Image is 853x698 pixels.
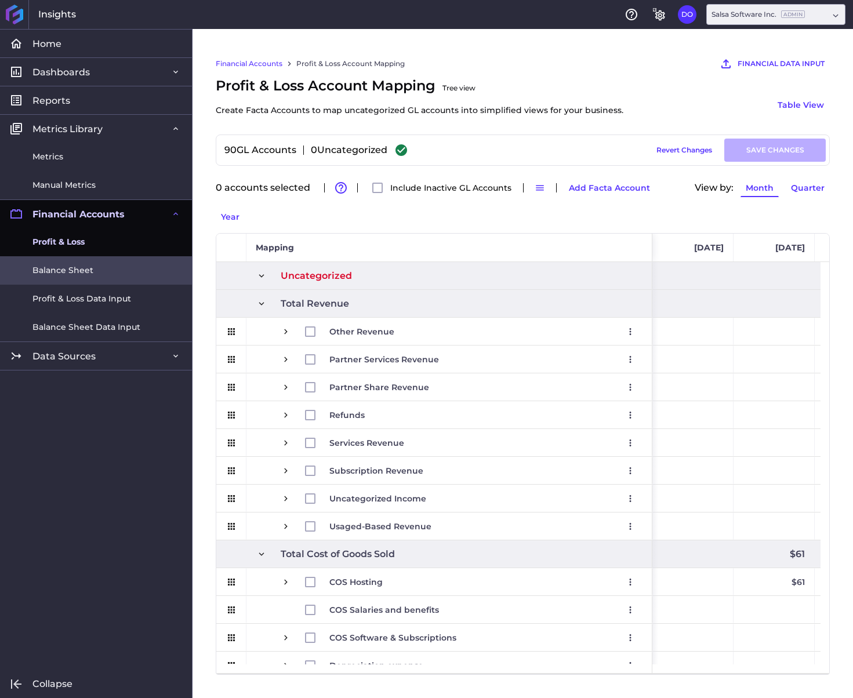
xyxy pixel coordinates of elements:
[329,402,365,428] span: Refunds
[390,184,511,192] span: Include Inactive GL Accounts
[621,628,640,647] button: User Menu
[329,430,404,456] span: Services Revenue
[216,59,282,69] a: Financial Accounts
[216,652,652,679] div: Press SPACE to select this row.
[621,573,640,591] button: User Menu
[216,401,652,429] div: Press SPACE to select this row.
[216,596,652,624] div: Press SPACE to select this row.
[32,264,93,277] span: Balance Sheet
[216,208,245,226] button: Year
[621,517,640,536] button: User Menu
[281,290,349,317] span: Total Revenue
[216,75,623,117] span: Profit & Loss Account Mapping
[650,5,669,24] button: General Settings
[281,263,352,289] span: Uncategorized
[329,597,439,623] span: COS Salaries and benefits
[281,541,395,568] span: Total Cost of Goods Sold
[621,434,640,452] button: User Menu
[216,624,652,652] div: Press SPACE to select this row.
[216,568,652,596] div: Press SPACE to select this row.
[216,318,652,346] div: Press SPACE to select this row.
[216,512,652,540] div: Press SPACE to select this row.
[256,242,294,253] span: Mapping
[329,485,426,512] span: Uncategorized Income
[32,678,72,690] span: Collapse
[216,457,652,485] div: Press SPACE to select this row.
[714,52,830,75] button: FINANCIAL DATA INPUT
[32,38,61,50] span: Home
[296,59,405,69] a: Profit & Loss Account Mapping
[695,183,734,192] span: View by:
[329,374,429,401] span: Partner Share Revenue
[329,513,431,540] span: Usaged-Based Revenue
[734,540,815,568] div: $61
[621,322,640,341] button: User Menu
[621,461,640,480] button: User Menu
[442,83,475,92] ins: Tree view
[621,378,640,397] button: User Menu
[678,5,696,24] button: User Menu
[32,123,103,135] span: Metrics Library
[622,5,641,24] button: Help
[651,139,717,162] button: Revert Changes
[329,624,456,651] span: COS Software & Subscriptions
[564,179,655,197] button: Add Facta Account
[329,652,423,679] span: Depreciation expense
[706,4,845,25] div: Dropdown select
[329,346,439,373] span: Partner Services Revenue
[32,293,131,305] span: Profit & Loss Data Input
[786,179,830,197] button: Quarter
[216,103,623,117] p: Create Facta Accounts to map uncategorized GL accounts into simplified views for your business.
[32,66,90,78] span: Dashboards
[621,489,640,508] button: User Menu
[216,485,652,512] div: Press SPACE to select this row.
[772,96,830,114] button: Table View
[216,373,652,401] div: Press SPACE to select this row.
[329,569,383,595] span: COS Hosting
[621,601,640,619] button: User Menu
[741,179,779,197] button: Month
[32,179,96,191] span: Manual Metrics
[32,94,70,107] span: Reports
[329,457,423,484] span: Subscription Revenue
[32,350,96,362] span: Data Sources
[694,242,724,253] span: [DATE]
[329,318,394,345] span: Other Revenue
[775,242,805,253] span: [DATE]
[712,9,805,20] div: Salsa Software Inc.
[781,10,805,18] ins: Admin
[216,429,652,457] div: Press SPACE to select this row.
[32,151,63,163] span: Metrics
[621,656,640,675] button: User Menu
[621,406,640,424] button: User Menu
[216,183,317,192] div: 0 accounts selected
[32,236,85,248] span: Profit & Loss
[32,321,140,333] span: Balance Sheet Data Input
[216,346,652,373] div: Press SPACE to select this row.
[32,208,125,220] span: Financial Accounts
[311,146,387,155] div: 0 Uncategorized
[734,568,815,595] div: $61
[220,146,296,155] div: 90 GL Accounts
[621,350,640,369] button: User Menu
